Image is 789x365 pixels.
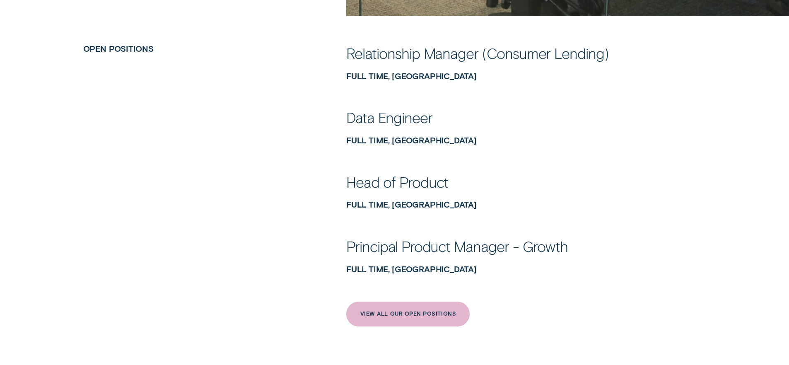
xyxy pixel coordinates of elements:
[346,264,706,274] div: Full Time, Sydney
[346,173,448,192] div: Head of Product
[360,312,456,317] div: View All Our Open Positions
[78,44,289,53] h2: Open Positions
[346,237,568,256] div: Principal Product Manager - Growth
[346,118,706,145] a: Data EngineerFull Time, Sydney
[346,200,706,209] div: Full Time, Sydney
[346,302,470,326] a: View All Our Open Positions
[346,71,706,81] div: Full Time, Sydney
[346,247,706,274] a: Principal Product Manager - GrowthFull Time, Sydney
[346,108,432,127] div: Data Engineer
[346,53,706,81] a: Relationship Manager (Consumer Lending)Full Time, Sydney
[346,44,608,63] div: Relationship Manager (Consumer Lending)
[346,182,706,210] a: Head of ProductFull Time, Sydney
[346,135,706,145] div: Full Time, Sydney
